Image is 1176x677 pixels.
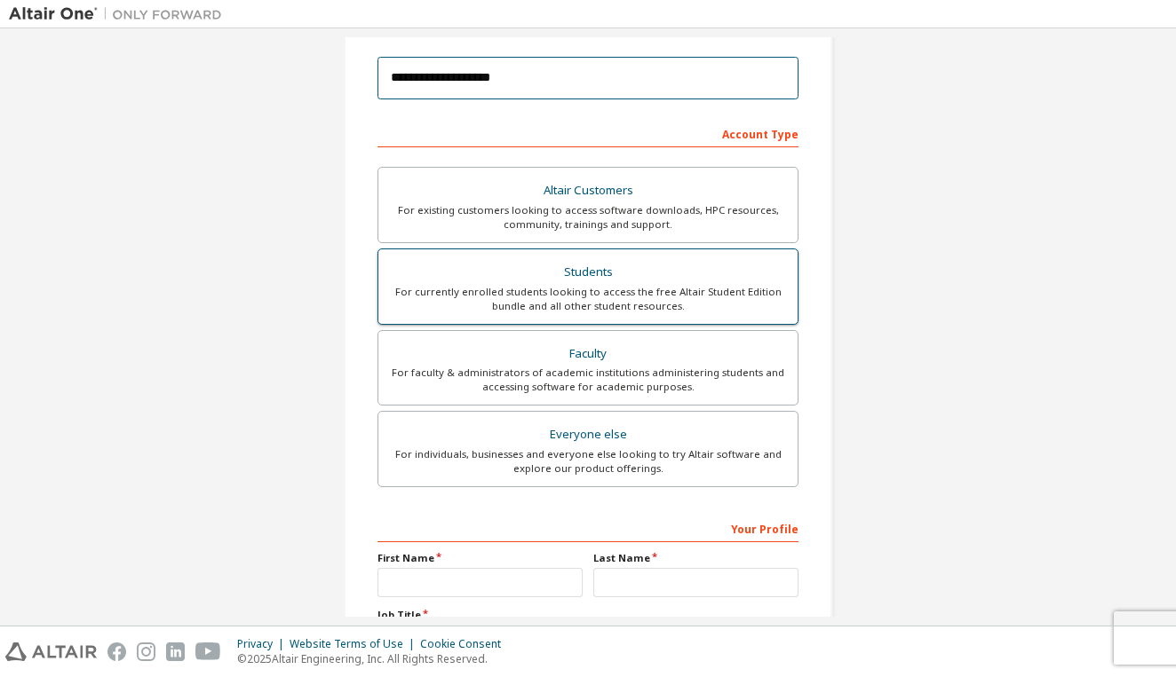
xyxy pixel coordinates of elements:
[389,342,787,366] div: Faculty
[389,366,787,394] div: For faculty & administrators of academic institutions administering students and accessing softwa...
[5,642,97,661] img: altair_logo.svg
[377,514,799,542] div: Your Profile
[420,637,512,651] div: Cookie Consent
[593,551,799,565] label: Last Name
[137,642,155,661] img: instagram.svg
[389,422,787,447] div: Everyone else
[195,642,221,661] img: youtube.svg
[107,642,126,661] img: facebook.svg
[389,447,787,476] div: For individuals, businesses and everyone else looking to try Altair software and explore our prod...
[237,637,290,651] div: Privacy
[166,642,185,661] img: linkedin.svg
[377,608,799,622] label: Job Title
[389,285,787,313] div: For currently enrolled students looking to access the free Altair Student Edition bundle and all ...
[389,203,787,232] div: For existing customers looking to access software downloads, HPC resources, community, trainings ...
[290,637,420,651] div: Website Terms of Use
[389,260,787,285] div: Students
[389,178,787,203] div: Altair Customers
[237,651,512,666] p: © 2025 Altair Engineering, Inc. All Rights Reserved.
[9,5,231,23] img: Altair One
[377,119,799,147] div: Account Type
[377,551,583,565] label: First Name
